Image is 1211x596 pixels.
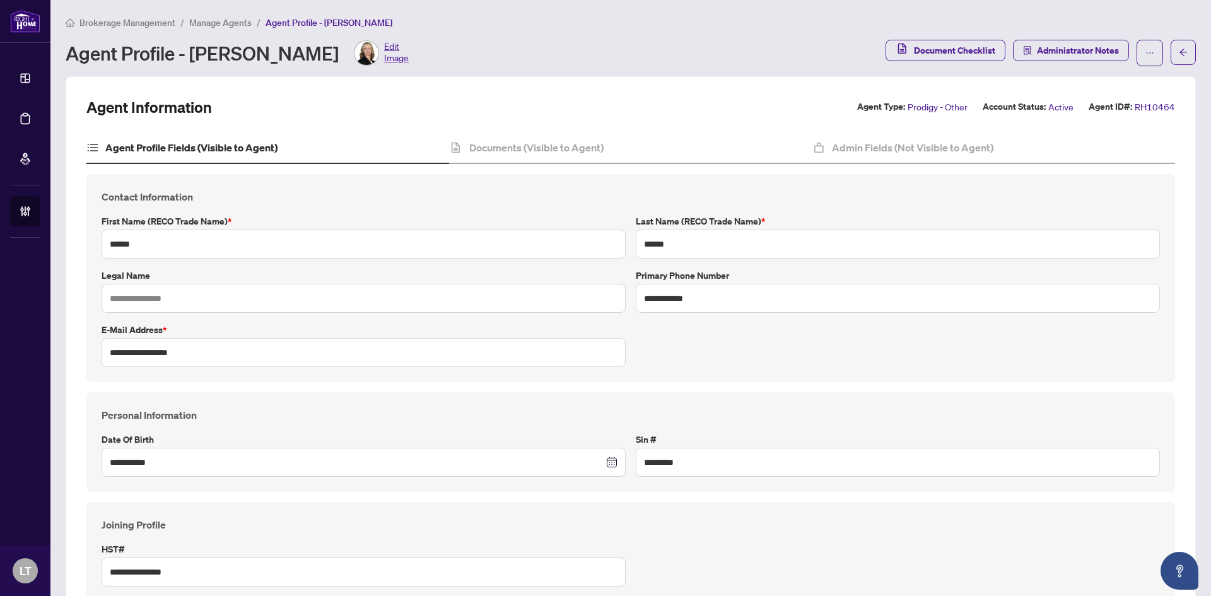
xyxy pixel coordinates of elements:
[384,40,409,66] span: Edit Image
[86,97,212,117] h2: Agent Information
[354,41,378,65] img: Profile Icon
[102,433,626,447] label: Date of Birth
[1013,40,1129,61] button: Administrator Notes
[1089,100,1132,114] label: Agent ID#:
[1145,49,1154,57] span: ellipsis
[914,40,995,61] span: Document Checklist
[636,433,1160,447] label: Sin #
[1179,48,1188,57] span: arrow-left
[1037,40,1119,61] span: Administrator Notes
[180,15,184,30] li: /
[636,214,1160,228] label: Last Name (RECO Trade Name)
[832,140,993,155] h4: Admin Fields (Not Visible to Agent)
[102,189,1160,204] h4: Contact Information
[102,517,1160,532] h4: Joining Profile
[66,40,409,66] div: Agent Profile - [PERSON_NAME]
[636,269,1160,283] label: Primary Phone Number
[857,100,905,114] label: Agent Type:
[102,214,626,228] label: First Name (RECO Trade Name)
[66,18,74,27] span: home
[102,323,626,337] label: E-mail Address
[1048,100,1074,114] span: Active
[469,140,604,155] h4: Documents (Visible to Agent)
[983,100,1046,114] label: Account Status:
[1161,552,1198,590] button: Open asap
[266,17,392,28] span: Agent Profile - [PERSON_NAME]
[1023,46,1032,55] span: solution
[908,100,968,114] span: Prodigy - Other
[102,407,1160,423] h4: Personal Information
[79,17,175,28] span: Brokerage Management
[886,40,1005,61] button: Document Checklist
[102,542,626,556] label: HST#
[1135,100,1175,114] span: RH10464
[10,9,40,33] img: logo
[257,15,260,30] li: /
[20,562,32,580] span: LT
[102,269,626,283] label: Legal Name
[105,140,278,155] h4: Agent Profile Fields (Visible to Agent)
[189,17,252,28] span: Manage Agents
